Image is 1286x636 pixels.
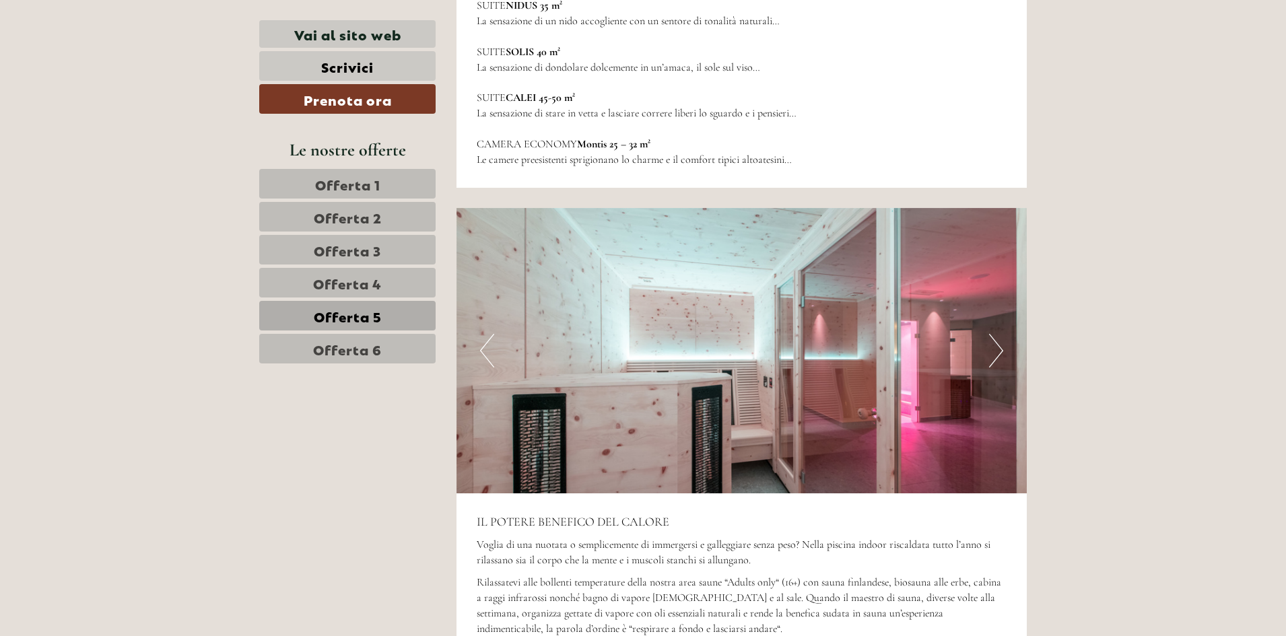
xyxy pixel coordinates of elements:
div: Le nostre offerte [259,137,436,162]
span: IL POTERE BENEFICO DEL CALORE [477,514,669,529]
span: Offerta 2 [314,207,382,226]
p: La sensazione di stare in vetta e lasciare correre liberi lo sguardo e i pensieri… [477,106,1007,121]
strong: SOLIS 40 m² [506,45,560,59]
button: Next [989,334,1003,367]
span: Offerta 3 [314,240,381,259]
button: Previous [480,334,494,367]
strong: CALEI 45-50 m² [506,91,575,104]
p: Le camere preesistenti sprigionano lo charme e il comfort tipici altoatesini… [477,152,1007,168]
p: SUITE [477,90,1007,106]
span: Offerta 1 [315,174,380,193]
p: La sensazione di un nido accogliente con un sentore di tonalità naturali… [477,13,1007,29]
span: Offerta 5 [314,306,382,325]
p: SUITE [477,44,1007,60]
p: Voglia di una nuotata o semplicemente di immergersi e galleggiare senza peso? Nella piscina indoo... [477,537,1007,568]
a: Prenota ora [259,84,436,114]
span: Offerta 4 [313,273,382,292]
p: CAMERA ECONOMY [477,137,1007,152]
span: Offerta 6 [313,339,382,358]
a: Vai al sito web [259,20,436,48]
p: Rilassatevi alle bollenti temperature della nostra area saune “Adults only“ (16+) con sauna finla... [477,575,1007,636]
p: La sensazione di dondolare dolcemente in un’amaca, il sole sul viso… [477,60,1007,75]
a: Scrivici [259,51,436,81]
strong: Montis 25 – 32 m² [577,137,650,151]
